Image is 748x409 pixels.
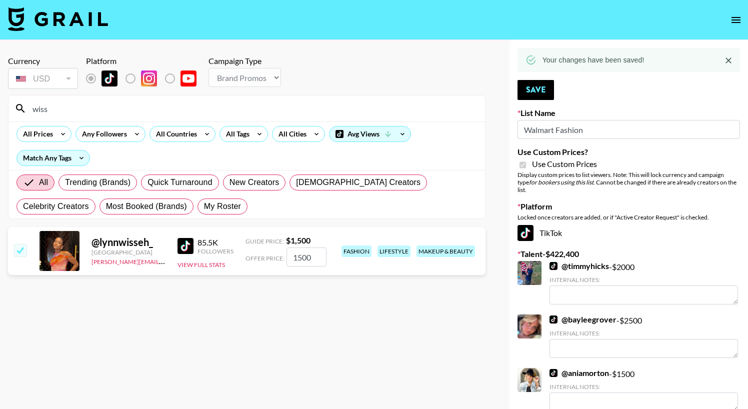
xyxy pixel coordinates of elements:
[549,315,557,323] img: TikTok
[106,200,187,212] span: Most Booked (Brands)
[517,108,740,118] label: List Name
[229,176,279,188] span: New Creators
[180,70,196,86] img: YouTube
[416,245,475,257] div: makeup & beauty
[542,51,644,69] div: Your changes have been saved!
[10,70,76,87] div: USD
[8,56,78,66] div: Currency
[549,262,557,270] img: TikTok
[377,245,410,257] div: lifestyle
[549,329,738,337] div: Internal Notes:
[177,238,193,254] img: TikTok
[91,248,165,256] div: [GEOGRAPHIC_DATA]
[197,247,233,255] div: Followers
[220,126,251,141] div: All Tags
[329,126,410,141] div: Avg Views
[8,66,78,91] div: Currency is locked to USD
[517,171,740,193] div: Display custom prices to list viewers. Note: This will lock currency and campaign type . Cannot b...
[549,314,616,324] a: @bayleegrover
[150,126,199,141] div: All Countries
[141,70,157,86] img: Instagram
[17,150,89,165] div: Match Any Tags
[341,245,371,257] div: fashion
[8,7,108,31] img: Grail Talent
[549,261,738,304] div: - $ 2000
[517,213,740,221] div: Locked once creators are added, or if "Active Creator Request" is checked.
[86,56,204,66] div: Platform
[204,200,241,212] span: My Roster
[517,147,740,157] label: Use Custom Prices?
[549,369,557,377] img: TikTok
[86,68,204,89] div: List locked to TikTok.
[101,70,117,86] img: TikTok
[17,126,55,141] div: All Prices
[296,176,420,188] span: [DEMOGRAPHIC_DATA] Creators
[517,80,554,100] button: Save
[286,247,326,266] input: 1,500
[177,261,225,268] button: View Full Stats
[39,176,48,188] span: All
[26,100,479,116] input: Search by User Name
[76,126,129,141] div: Any Followers
[147,176,212,188] span: Quick Turnaround
[549,383,738,390] div: Internal Notes:
[549,261,609,271] a: @timmyhicks
[517,249,740,259] label: Talent - $ 422,400
[245,237,284,245] span: Guide Price:
[549,276,738,283] div: Internal Notes:
[549,314,738,358] div: - $ 2500
[517,225,740,241] div: TikTok
[91,236,165,248] div: @ lynnwisseh_
[517,225,533,241] img: TikTok
[245,254,284,262] span: Offer Price:
[286,235,310,245] strong: $ 1,500
[65,176,130,188] span: Trending (Brands)
[549,368,609,378] a: @aniamorton
[208,56,281,66] div: Campaign Type
[532,159,597,169] span: Use Custom Prices
[197,237,233,247] div: 85.5K
[726,10,746,30] button: open drawer
[272,126,308,141] div: All Cities
[517,201,740,211] label: Platform
[721,53,736,68] button: Close
[529,178,593,186] em: for bookers using this list
[91,256,287,265] a: [PERSON_NAME][EMAIL_ADDRESS][PERSON_NAME][DOMAIN_NAME]
[23,200,89,212] span: Celebrity Creators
